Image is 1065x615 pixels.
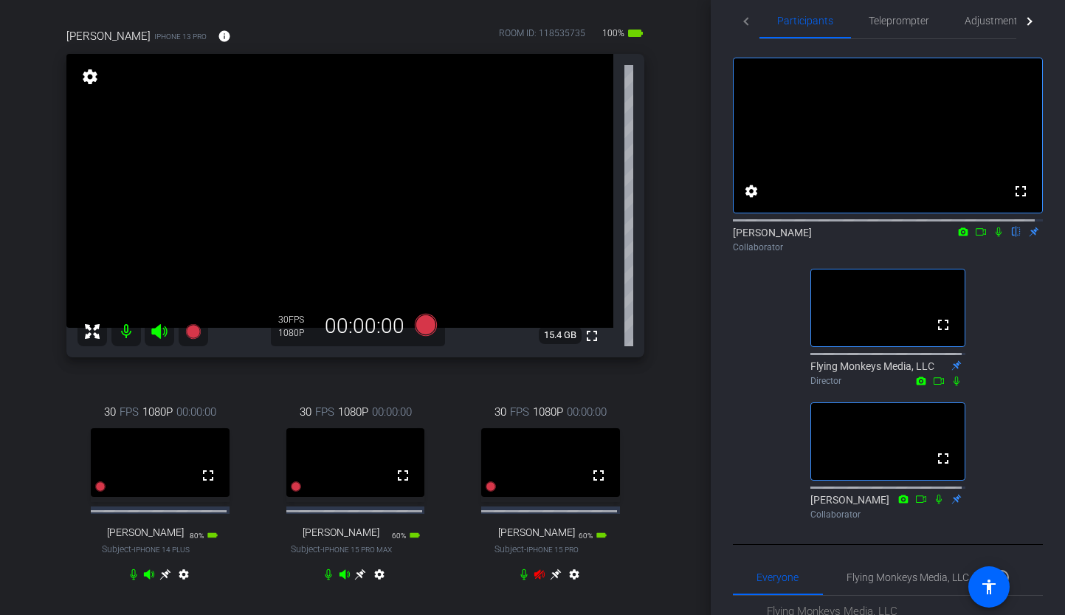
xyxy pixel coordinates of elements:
mat-icon: battery_std [409,529,421,541]
span: FPS [120,404,139,420]
span: FPS [315,404,334,420]
span: 100% [600,21,627,45]
mat-icon: battery_std [627,24,644,42]
span: 1080P [338,404,368,420]
span: iPhone 13 Pro [154,31,207,42]
mat-icon: fullscreen [199,467,217,484]
span: iPhone 14 Plus [134,546,190,554]
div: [PERSON_NAME] [810,492,965,521]
span: 60% [579,532,593,540]
mat-icon: settings [742,182,760,200]
div: 30 [278,314,315,326]
span: - [320,544,323,554]
span: FPS [289,315,304,325]
div: Director [810,374,965,388]
div: 00:00:00 [315,314,414,339]
span: 30 [494,404,506,420]
span: [PERSON_NAME] [303,526,379,539]
span: [PERSON_NAME] [107,526,184,539]
span: Subject [102,543,190,556]
div: Collaborator [733,241,1043,254]
mat-icon: settings [565,568,583,586]
mat-icon: settings [370,568,388,586]
mat-icon: fullscreen [934,450,952,467]
div: ROOM ID: 118535735 [499,27,585,48]
mat-icon: settings [80,68,100,86]
mat-icon: fullscreen [583,327,601,345]
span: Flying Monkeys Media, LLC [847,572,969,583]
span: 00:00:00 [176,404,216,420]
span: FPS [510,404,529,420]
span: 1080P [533,404,563,420]
span: 1080P [142,404,173,420]
span: - [524,544,526,554]
mat-icon: battery_std [596,529,607,541]
span: 30 [300,404,311,420]
mat-icon: settings [175,568,193,586]
span: 60% [392,532,406,540]
mat-icon: fullscreen [934,316,952,334]
span: - [131,544,134,554]
span: Participants [777,16,833,26]
span: iPhone 15 Pro [526,546,579,554]
div: Collaborator [810,508,965,521]
mat-icon: fullscreen [1012,182,1030,200]
mat-icon: fullscreen [590,467,607,484]
mat-icon: flip [1007,224,1025,238]
span: 00:00:00 [372,404,412,420]
span: Subject [494,543,579,556]
mat-icon: battery_std [207,529,218,541]
span: Everyone [756,572,799,583]
div: 1080P [278,327,315,339]
span: [PERSON_NAME] [66,28,151,44]
mat-icon: info [218,30,231,43]
span: [PERSON_NAME] [498,526,575,539]
div: [PERSON_NAME] [733,225,1043,254]
span: 30 [104,404,116,420]
mat-icon: accessibility [980,578,998,596]
span: Teleprompter [869,16,929,26]
span: 00:00:00 [567,404,607,420]
span: iPhone 15 Pro Max [323,546,392,554]
span: 80% [190,532,204,540]
span: Adjustments [965,16,1023,26]
mat-icon: fullscreen [394,467,412,484]
span: 15.4 GB [539,326,582,344]
div: Flying Monkeys Media, LLC [810,359,965,388]
span: Subject [291,543,392,556]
